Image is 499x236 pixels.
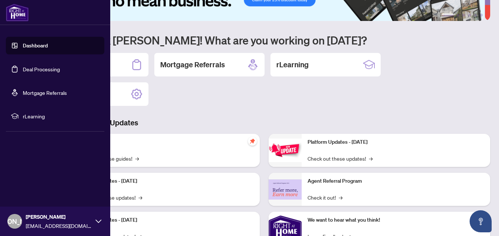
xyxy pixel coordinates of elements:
[474,14,477,17] button: 5
[269,179,302,200] img: Agent Referral Program
[6,4,29,21] img: logo
[308,216,484,224] p: We want to hear what you think!
[23,112,99,120] span: rLearning
[470,210,492,232] button: Open asap
[248,137,257,146] span: pushpin
[23,42,48,49] a: Dashboard
[442,14,453,17] button: 1
[139,193,142,201] span: →
[308,177,484,185] p: Agent Referral Program
[308,193,342,201] a: Check it out!→
[308,138,484,146] p: Platform Updates - [DATE]
[26,222,92,230] span: [EMAIL_ADDRESS][DOMAIN_NAME]
[38,118,490,128] h3: Brokerage & Industry Updates
[462,14,465,17] button: 3
[369,154,373,162] span: →
[23,89,67,96] a: Mortgage Referrals
[456,14,459,17] button: 2
[468,14,471,17] button: 4
[160,60,225,70] h2: Mortgage Referrals
[339,193,342,201] span: →
[269,139,302,162] img: Platform Updates - June 23, 2025
[135,154,139,162] span: →
[77,177,254,185] p: Platform Updates - [DATE]
[23,66,60,72] a: Deal Processing
[276,60,309,70] h2: rLearning
[77,216,254,224] p: Platform Updates - [DATE]
[38,33,490,47] h1: Welcome back [PERSON_NAME]! What are you working on [DATE]?
[480,14,483,17] button: 6
[26,213,92,221] span: [PERSON_NAME]
[77,138,254,146] p: Self-Help
[308,154,373,162] a: Check out these updates!→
